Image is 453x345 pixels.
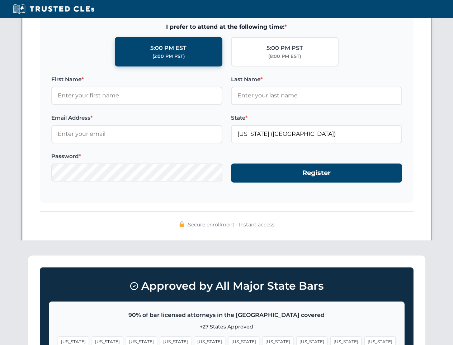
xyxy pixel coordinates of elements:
[152,53,185,60] div: (2:00 PM PST)
[58,310,396,320] p: 90% of bar licensed attorneys in the [GEOGRAPHIC_DATA] covered
[231,87,402,105] input: Enter your last name
[188,221,274,229] span: Secure enrollment • Instant access
[51,87,222,105] input: Enter your first name
[51,125,222,143] input: Enter your email
[266,43,303,53] div: 5:00 PM PST
[150,43,187,53] div: 5:00 PM EST
[231,114,402,122] label: State
[11,4,96,14] img: Trusted CLEs
[51,152,222,161] label: Password
[268,53,301,60] div: (8:00 PM EST)
[231,164,402,183] button: Register
[179,221,185,227] img: 🔒
[49,276,405,296] h3: Approved by All Major State Bars
[51,114,222,122] label: Email Address
[58,323,396,331] p: +27 States Approved
[231,75,402,84] label: Last Name
[231,125,402,143] input: Florida (FL)
[51,75,222,84] label: First Name
[51,22,402,32] span: I prefer to attend at the following time:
